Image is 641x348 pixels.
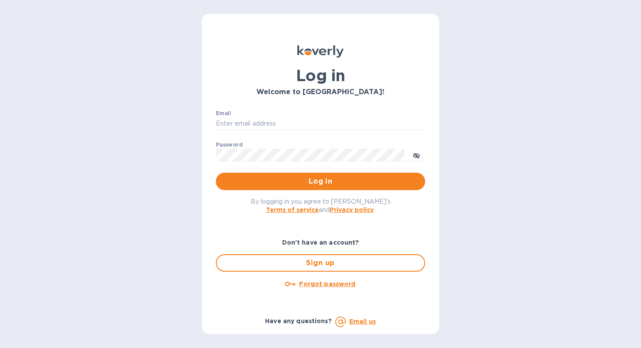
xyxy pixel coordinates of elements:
[349,318,376,325] a: Email us
[265,317,332,324] b: Have any questions?
[216,66,425,85] h1: Log in
[330,206,374,213] a: Privacy policy
[216,117,425,130] input: Enter email address
[266,206,319,213] a: Terms of service
[216,173,425,190] button: Log in
[224,258,417,268] span: Sign up
[223,176,418,187] span: Log in
[408,146,425,164] button: toggle password visibility
[216,111,231,116] label: Email
[251,198,391,213] span: By logging in you agree to [PERSON_NAME]'s and .
[297,45,344,58] img: Koverly
[216,254,425,272] button: Sign up
[216,88,425,96] h3: Welcome to [GEOGRAPHIC_DATA]!
[299,280,355,287] u: Forgot password
[282,239,359,246] b: Don't have an account?
[216,142,242,147] label: Password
